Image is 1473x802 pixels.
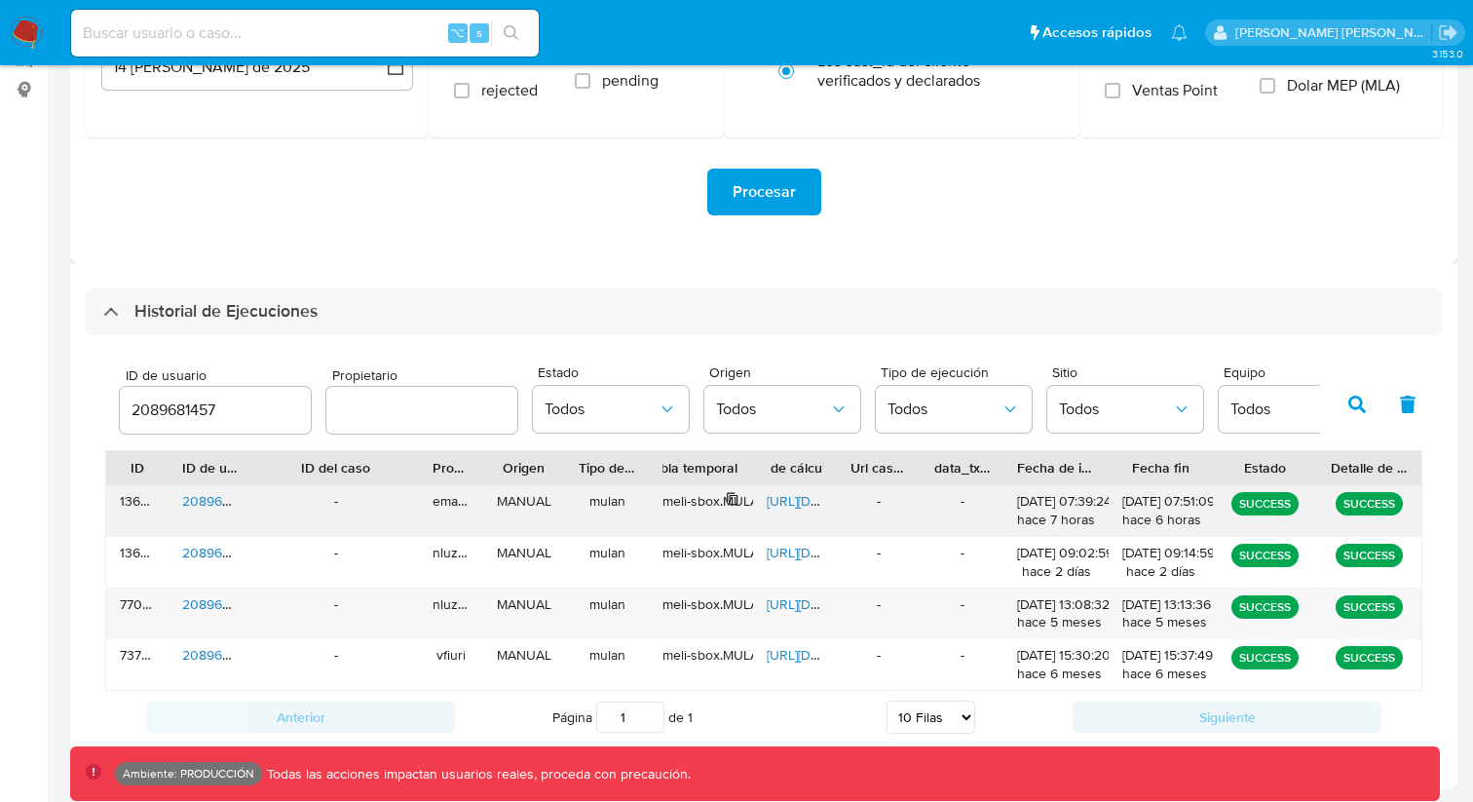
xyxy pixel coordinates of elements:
[1432,46,1463,61] span: 3.153.0
[71,20,539,46] input: Buscar usuario o caso...
[450,23,465,42] span: ⌥
[262,765,691,783] p: Todas las acciones impactan usuarios reales, proceda con precaución.
[1438,22,1458,43] a: Salir
[476,23,482,42] span: s
[1042,22,1152,43] span: Accesos rápidos
[123,770,254,778] p: Ambiente: PRODUCCIÓN
[491,19,531,47] button: search-icon
[1171,24,1188,41] a: Notificaciones
[1235,23,1432,42] p: edwin.alonso@mercadolibre.com.co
